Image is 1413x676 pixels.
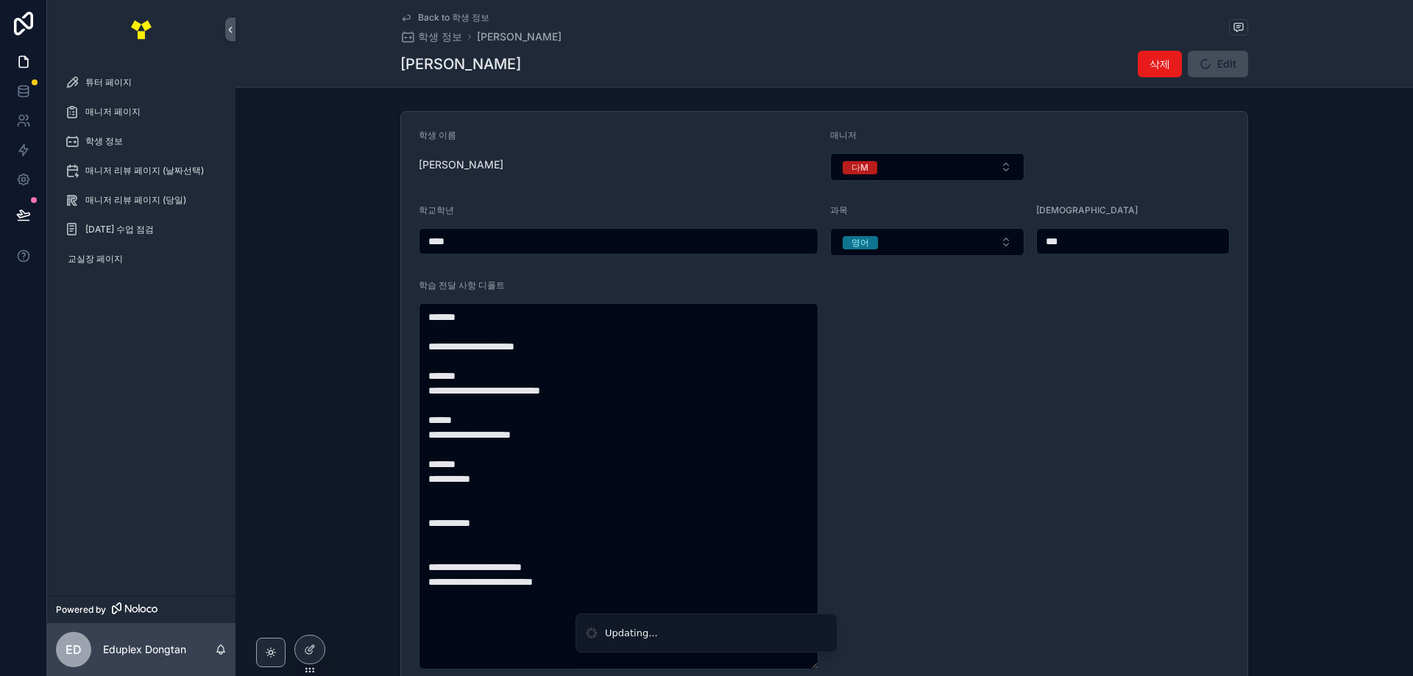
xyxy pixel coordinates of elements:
[85,165,204,177] span: 매니저 리뷰 페이지 (날짜선택)
[85,106,141,118] span: 매니저 페이지
[605,626,658,641] div: Updating...
[56,187,227,213] a: 매니저 리뷰 페이지 (당일)
[830,204,848,216] span: 과목
[419,157,818,172] span: [PERSON_NAME]
[400,54,521,74] h1: [PERSON_NAME]
[85,77,132,88] span: 튜터 페이지
[830,129,857,140] span: 매니저
[419,129,456,140] span: 학생 이름
[400,29,462,44] a: 학생 정보
[1138,51,1182,77] button: 삭제
[56,99,227,125] a: 매니저 페이지
[419,280,505,291] span: 학습 전달 사항 디폴트
[830,153,1024,181] button: Select Button
[85,135,123,147] span: 학생 정보
[103,642,186,657] p: Eduplex Dongtan
[56,128,227,154] a: 학생 정보
[477,29,562,44] a: [PERSON_NAME]
[85,224,154,235] span: [DATE] 수업 점검
[56,157,227,184] a: 매니저 리뷰 페이지 (날짜선택)
[56,604,106,616] span: Powered by
[1036,204,1138,216] span: [DEMOGRAPHIC_DATA]
[56,216,227,243] a: [DATE] 수업 점검
[56,246,227,272] a: 교실장 페이지
[85,194,186,206] span: 매니저 리뷰 페이지 (당일)
[400,12,489,24] a: Back to 학생 정보
[851,236,869,249] div: 영어
[56,69,227,96] a: 튜터 페이지
[830,228,1024,256] button: Select Button
[851,161,868,174] div: 다M
[47,59,235,291] div: scrollable content
[418,29,462,44] span: 학생 정보
[418,12,489,24] span: Back to 학생 정보
[47,596,235,623] a: Powered by
[419,204,454,216] span: 학교학년
[1150,57,1170,71] span: 삭제
[65,641,82,658] span: ED
[130,18,153,41] img: App logo
[68,253,123,265] span: 교실장 페이지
